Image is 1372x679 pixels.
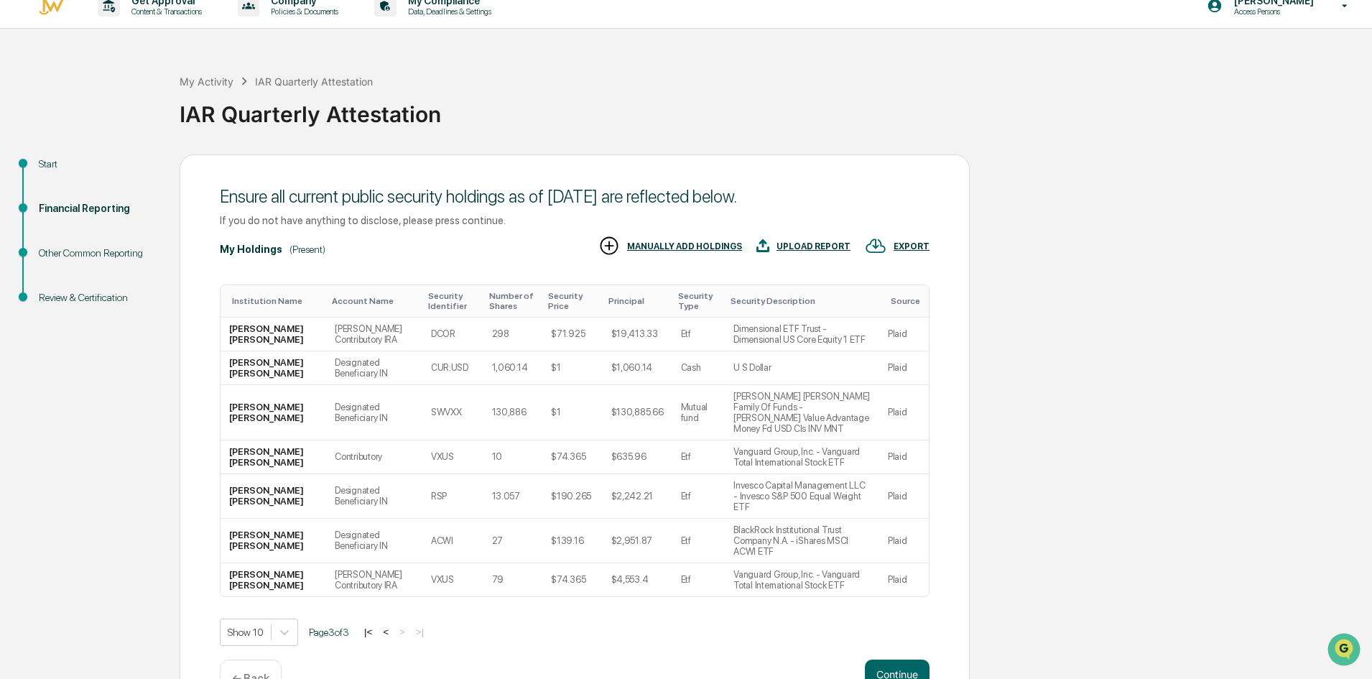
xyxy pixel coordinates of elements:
[29,208,91,223] span: Data Lookup
[422,563,483,596] td: VXUS
[221,440,326,474] td: [PERSON_NAME] [PERSON_NAME]
[180,75,233,88] div: My Activity
[379,626,393,638] button: <
[39,290,157,305] div: Review & Certification
[119,181,178,195] span: Attestations
[14,30,261,53] p: How can we help?
[326,351,422,385] td: Designated Beneficiary IN
[598,235,620,257] img: MANUALLY ADD HOLDINGS
[326,563,422,596] td: [PERSON_NAME] Contributory IRA
[1326,632,1365,670] iframe: Open customer support
[731,296,873,306] div: Toggle SortBy
[49,124,182,136] div: We're available if you need us!
[672,351,726,385] td: Cash
[483,474,543,519] td: 13.057
[101,243,174,254] a: Powered byPylon
[422,351,483,385] td: CUR:USD
[422,519,483,563] td: ACWI
[483,519,543,563] td: 27
[879,440,929,474] td: Plaid
[395,626,409,638] button: >
[326,519,422,563] td: Designated Beneficiary IN
[777,241,850,251] div: UPLOAD REPORT
[220,186,930,207] div: Ensure all current public security holdings as of [DATE] are reflected below.
[483,351,543,385] td: 1,060.14
[221,474,326,519] td: [PERSON_NAME] [PERSON_NAME]
[542,519,602,563] td: $139.16
[672,563,726,596] td: Etf
[326,385,422,440] td: Designated Beneficiary IN
[603,474,672,519] td: $2,242.21
[29,181,93,195] span: Preclearance
[14,210,26,221] div: 🔎
[542,351,602,385] td: $1
[603,519,672,563] td: $2,951.87
[879,385,929,440] td: Plaid
[879,519,929,563] td: Plaid
[483,318,543,351] td: 298
[428,291,478,311] div: Toggle SortBy
[627,241,742,251] div: MANUALLY ADD HOLDINGS
[542,563,602,596] td: $74.365
[221,351,326,385] td: [PERSON_NAME] [PERSON_NAME]
[542,385,602,440] td: $1
[603,563,672,596] td: $4,553.4
[725,440,879,474] td: Vanguard Group, Inc. - Vanguard Total International Stock ETF
[412,626,428,638] button: >|
[483,440,543,474] td: 10
[1223,6,1321,17] p: Access Persons
[9,175,98,201] a: 🖐️Preclearance
[879,351,929,385] td: Plaid
[422,474,483,519] td: RSP
[422,440,483,474] td: VXUS
[49,110,236,124] div: Start new chat
[360,626,376,638] button: |<
[891,296,923,306] div: Toggle SortBy
[220,244,282,255] div: My Holdings
[725,474,879,519] td: Invesco Capital Management LLC - Invesco S&P 500 Equal Weight ETF
[672,519,726,563] td: Etf
[309,627,349,638] span: Page 3 of 3
[221,385,326,440] td: [PERSON_NAME] [PERSON_NAME]
[879,563,929,596] td: Plaid
[259,6,346,17] p: Policies & Documents
[725,519,879,563] td: BlackRock Institutional Trust Company N.A. - iShares MSCI ACWI ETF
[672,440,726,474] td: Etf
[39,201,157,216] div: Financial Reporting
[548,291,596,311] div: Toggle SortBy
[603,351,672,385] td: $1,060.14
[326,318,422,351] td: [PERSON_NAME] Contributory IRA
[483,563,543,596] td: 79
[39,157,157,172] div: Start
[725,563,879,596] td: Vanguard Group, Inc. - Vanguard Total International Stock ETF
[422,318,483,351] td: DCOR
[14,183,26,194] div: 🖐️
[221,563,326,596] td: [PERSON_NAME] [PERSON_NAME]
[332,296,417,306] div: Toggle SortBy
[894,241,930,251] div: EXPORT
[483,385,543,440] td: 130,886
[326,440,422,474] td: Contributory
[542,318,602,351] td: $71.925
[725,318,879,351] td: Dimensional ETF Trust - Dimensional US Core Equity 1 ETF
[9,203,96,228] a: 🔎Data Lookup
[120,6,209,17] p: Content & Transactions
[255,75,373,88] div: IAR Quarterly Attestation
[725,351,879,385] td: U S Dollar
[879,318,929,351] td: Plaid
[14,110,40,136] img: 1746055101610-c473b297-6a78-478c-a979-82029cc54cd1
[603,318,672,351] td: $19,413.33
[542,440,602,474] td: $74.365
[397,6,499,17] p: Data, Deadlines & Settings
[180,90,1365,127] div: IAR Quarterly Attestation
[326,474,422,519] td: Designated Beneficiary IN
[603,385,672,440] td: $130,885.66
[542,474,602,519] td: $190.265
[756,235,769,257] img: UPLOAD REPORT
[422,385,483,440] td: SWVXX
[725,385,879,440] td: [PERSON_NAME] [PERSON_NAME] Family Of Funds - [PERSON_NAME] Value Advantage Money Fd USD Cls INV MNT
[104,183,116,194] div: 🗄️
[221,519,326,563] td: [PERSON_NAME] [PERSON_NAME]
